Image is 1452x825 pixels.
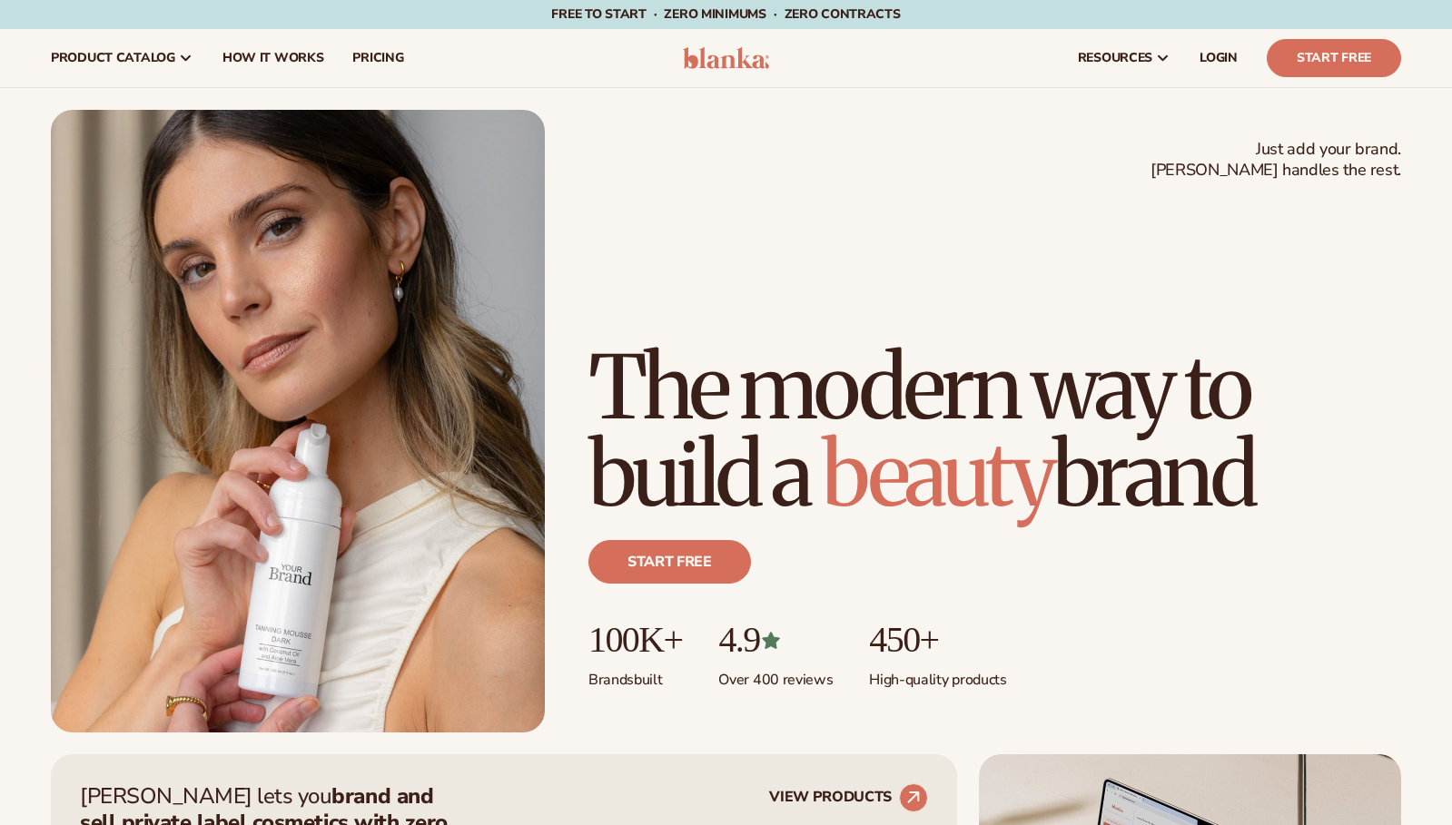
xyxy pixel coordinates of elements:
[1063,29,1185,87] a: resources
[51,110,545,732] img: Female holding tanning mousse.
[1200,51,1238,65] span: LOGIN
[352,51,403,65] span: pricing
[869,660,1006,690] p: High-quality products
[1151,139,1401,182] span: Just add your brand. [PERSON_NAME] handles the rest.
[869,620,1006,660] p: 450+
[1267,39,1401,77] a: Start Free
[208,29,339,87] a: How It Works
[1078,51,1152,65] span: resources
[588,540,751,584] a: Start free
[51,51,175,65] span: product catalog
[588,344,1401,518] h1: The modern way to build a brand
[588,620,682,660] p: 100K+
[222,51,324,65] span: How It Works
[36,29,208,87] a: product catalog
[338,29,418,87] a: pricing
[718,620,833,660] p: 4.9
[551,5,900,23] span: Free to start · ZERO minimums · ZERO contracts
[1185,29,1252,87] a: LOGIN
[718,660,833,690] p: Over 400 reviews
[683,47,769,69] img: logo
[769,783,928,812] a: VIEW PRODUCTS
[822,420,1052,529] span: beauty
[588,660,682,690] p: Brands built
